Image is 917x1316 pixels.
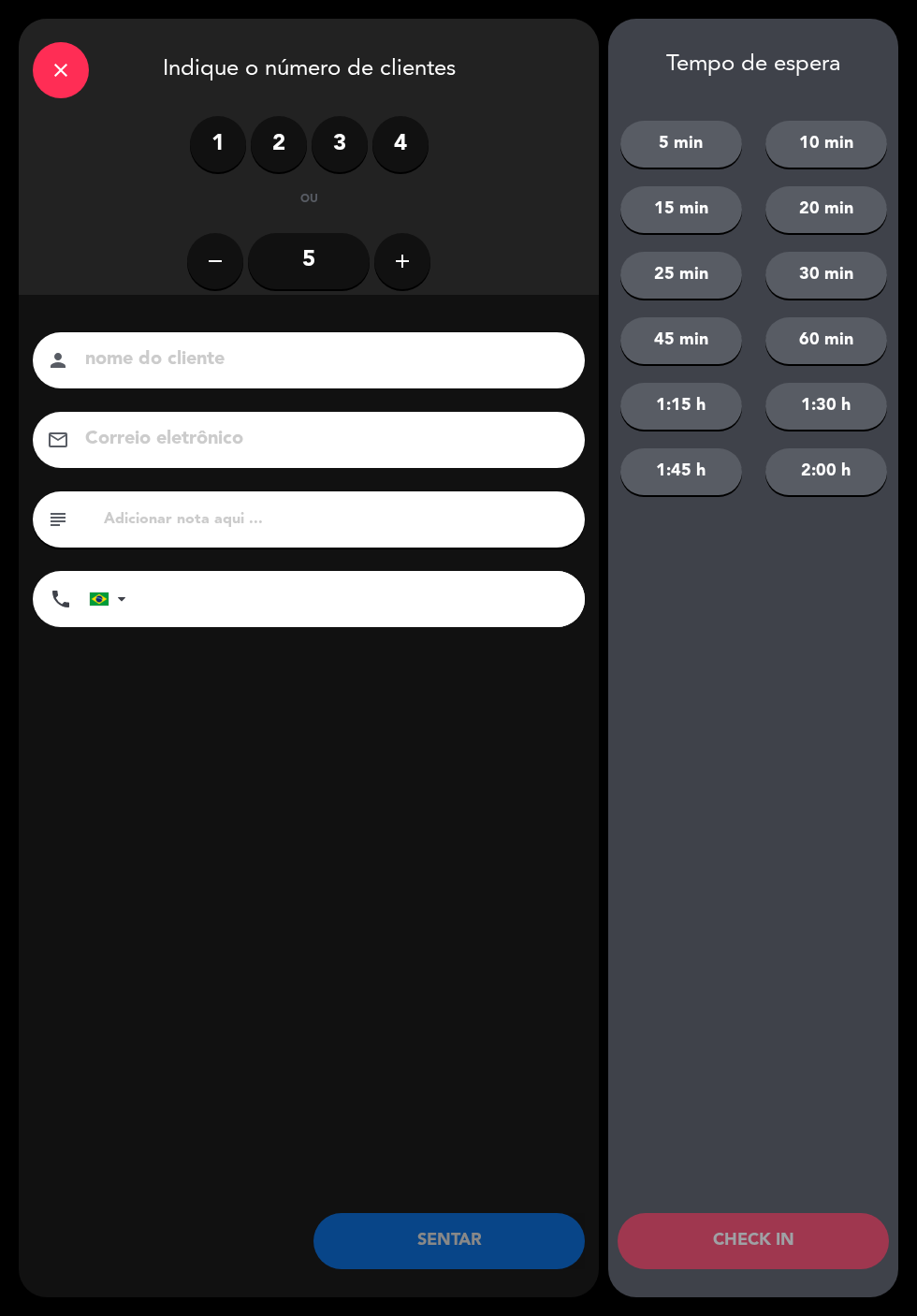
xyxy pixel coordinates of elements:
[620,186,742,233] button: 15 min
[50,588,72,610] i: phone
[47,429,69,451] i: email
[90,572,133,626] div: Brazil (Brasil): +55
[608,51,898,79] div: Tempo de espera
[372,116,429,172] label: 4
[19,19,599,116] div: Indique o número de clientes
[102,506,571,533] input: Adicionar nota aqui ...
[765,121,887,168] button: 10 min
[279,191,340,210] div: ou
[765,317,887,364] button: 60 min
[391,250,414,272] i: add
[620,252,742,299] button: 25 min
[190,116,246,172] label: 1
[312,116,368,172] label: 3
[618,1213,889,1269] button: CHECK IN
[50,59,72,81] i: close
[620,317,742,364] button: 45 min
[765,252,887,299] button: 30 min
[47,349,69,372] i: person
[83,423,560,456] input: Correio eletrônico
[47,508,69,531] i: subject
[251,116,307,172] label: 2
[620,121,742,168] button: 5 min
[620,383,742,430] button: 1:15 h
[620,448,742,495] button: 1:45 h
[204,250,226,272] i: remove
[83,344,560,376] input: nome do cliente
[187,233,243,289] button: remove
[313,1213,585,1269] button: SENTAR
[765,186,887,233] button: 20 min
[765,448,887,495] button: 2:00 h
[374,233,430,289] button: add
[765,383,887,430] button: 1:30 h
